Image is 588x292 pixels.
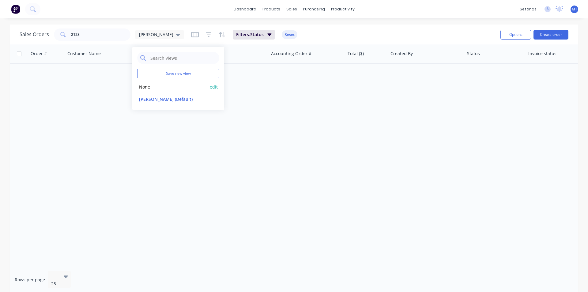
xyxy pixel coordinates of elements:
[67,51,101,57] div: Customer Name
[20,32,49,37] h1: Sales Orders
[31,51,47,57] div: Order #
[150,52,216,64] input: Search views
[282,30,297,39] button: Reset
[71,28,131,41] input: Search...
[283,5,300,14] div: sales
[137,69,219,78] button: Save new view
[517,5,540,14] div: settings
[231,5,259,14] a: dashboard
[572,6,577,12] span: MT
[11,5,20,14] img: Factory
[259,5,283,14] div: products
[390,51,413,57] div: Created By
[137,83,207,90] button: None
[51,281,58,287] div: 25
[500,30,531,40] button: Options
[210,84,218,90] button: edit
[467,51,480,57] div: Status
[236,32,264,38] span: Filters: Status
[139,31,173,38] span: [PERSON_NAME]
[533,30,568,40] button: Create order
[348,51,364,57] div: Total ($)
[271,51,311,57] div: Accounting Order #
[328,5,358,14] div: productivity
[233,30,275,40] button: Filters:Status
[300,5,328,14] div: purchasing
[528,51,556,57] div: Invoice status
[137,96,207,103] button: [PERSON_NAME] (Default)
[15,277,45,283] span: Rows per page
